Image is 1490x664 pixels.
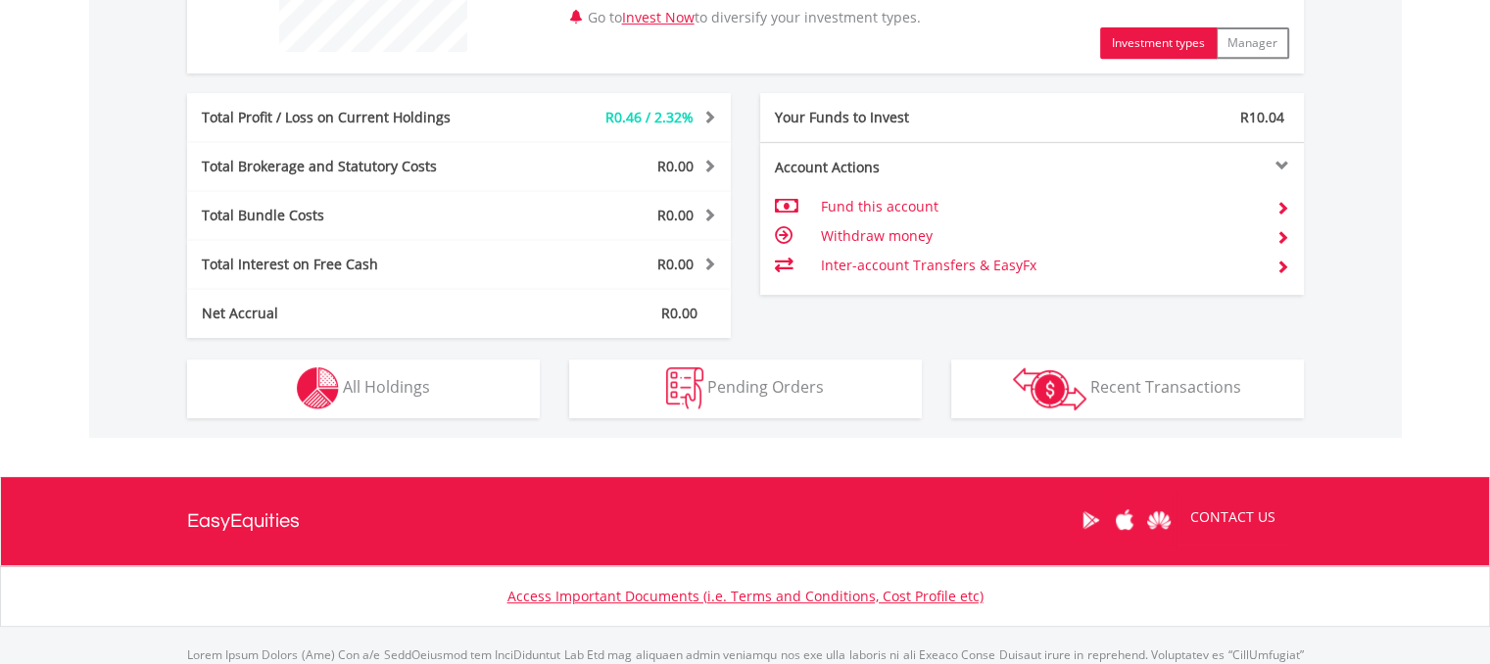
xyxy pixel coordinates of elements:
div: Total Profit / Loss on Current Holdings [187,108,505,127]
span: Recent Transactions [1090,376,1241,398]
a: EasyEquities [187,477,300,565]
button: Pending Orders [569,359,922,418]
a: Huawei [1142,490,1177,550]
span: R0.46 / 2.32% [605,108,694,126]
div: Your Funds to Invest [760,108,1033,127]
div: Account Actions [760,158,1033,177]
td: Withdraw money [820,221,1260,251]
button: Recent Transactions [951,359,1304,418]
a: Apple [1108,490,1142,550]
button: All Holdings [187,359,540,418]
a: Invest Now [622,8,695,26]
span: R0.00 [657,157,694,175]
span: Pending Orders [707,376,824,398]
img: pending_instructions-wht.png [666,367,703,409]
a: Access Important Documents (i.e. Terms and Conditions, Cost Profile etc) [507,587,984,605]
div: Total Bundle Costs [187,206,505,225]
a: CONTACT US [1177,490,1289,545]
span: R0.00 [657,255,694,273]
span: R10.04 [1240,108,1284,126]
div: Net Accrual [187,304,505,323]
span: R0.00 [661,304,697,322]
button: Manager [1216,27,1289,59]
img: transactions-zar-wht.png [1013,367,1086,410]
td: Inter-account Transfers & EasyFx [820,251,1260,280]
div: Total Interest on Free Cash [187,255,505,274]
img: holdings-wht.png [297,367,339,409]
button: Investment types [1100,27,1217,59]
div: Total Brokerage and Statutory Costs [187,157,505,176]
td: Fund this account [820,192,1260,221]
span: All Holdings [343,376,430,398]
span: R0.00 [657,206,694,224]
a: Google Play [1074,490,1108,550]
